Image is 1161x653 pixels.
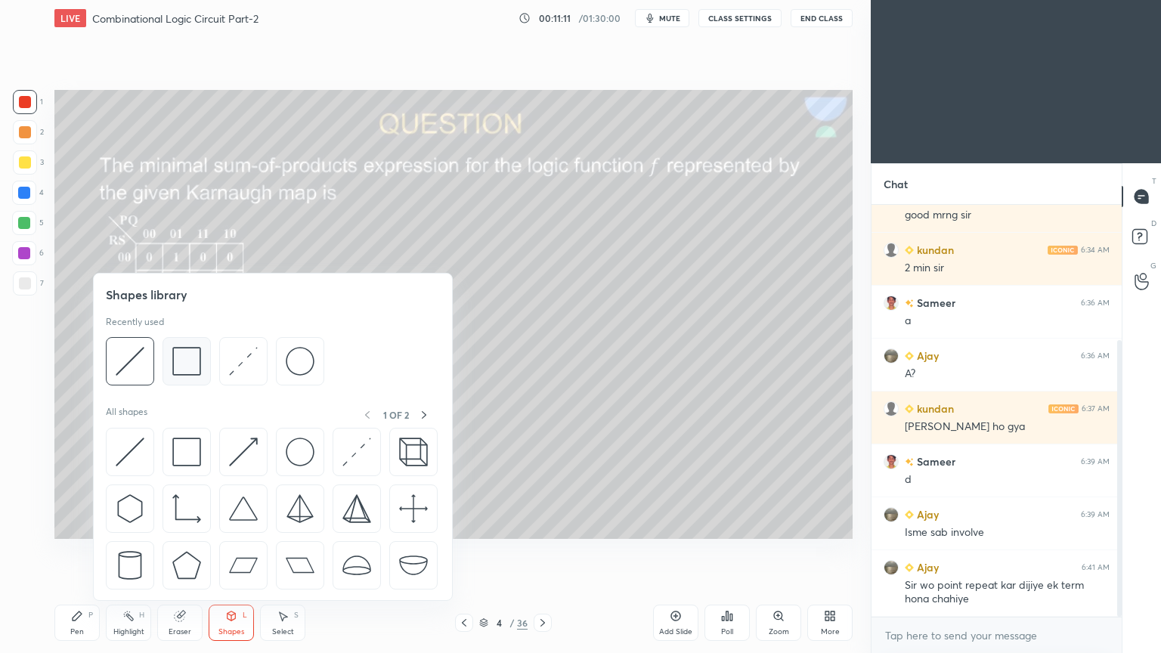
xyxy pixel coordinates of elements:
[383,409,409,421] p: 1 OF 2
[243,611,247,619] div: L
[821,628,840,636] div: More
[399,438,428,466] img: svg+xml;charset=utf-8,%3Csvg%20xmlns%3D%22http%3A%2F%2Fwww.w3.org%2F2000%2Fsvg%22%20width%3D%2235...
[399,494,428,523] img: svg+xml;charset=utf-8,%3Csvg%20xmlns%3D%22http%3A%2F%2Fwww.w3.org%2F2000%2Fsvg%22%20width%3D%2240...
[1048,246,1078,255] img: iconic-light.a09c19a4.png
[659,13,680,23] span: mute
[13,120,44,144] div: 2
[12,241,44,265] div: 6
[769,628,789,636] div: Zoom
[914,559,939,575] h6: Ajay
[172,551,201,580] img: svg+xml;charset=utf-8,%3Csvg%20xmlns%3D%22http%3A%2F%2Fwww.w3.org%2F2000%2Fsvg%22%20width%3D%2234...
[342,551,371,580] img: svg+xml;charset=utf-8,%3Csvg%20xmlns%3D%22http%3A%2F%2Fwww.w3.org%2F2000%2Fsvg%22%20width%3D%2238...
[1151,218,1156,229] p: D
[229,551,258,580] img: svg+xml;charset=utf-8,%3Csvg%20xmlns%3D%22http%3A%2F%2Fwww.w3.org%2F2000%2Fsvg%22%20width%3D%2244...
[905,563,914,572] img: Learner_Badge_beginner_1_8b307cf2a0.svg
[905,525,1110,540] div: Isme sab involve
[1082,404,1110,413] div: 6:37 AM
[88,611,93,619] div: P
[12,211,44,235] div: 5
[54,9,86,27] div: LIVE
[884,454,899,469] img: fb46c6a4d956425ca01ecc91928012a6.jpg
[286,551,314,580] img: svg+xml;charset=utf-8,%3Csvg%20xmlns%3D%22http%3A%2F%2Fwww.w3.org%2F2000%2Fsvg%22%20width%3D%2244...
[169,628,191,636] div: Eraser
[1150,260,1156,271] p: G
[905,419,1110,435] div: [PERSON_NAME] ho gya
[12,181,44,205] div: 4
[113,628,144,636] div: Highlight
[13,150,44,175] div: 3
[294,611,299,619] div: S
[13,90,43,114] div: 1
[1081,246,1110,255] div: 6:34 AM
[116,347,144,376] img: svg+xml;charset=utf-8,%3Csvg%20xmlns%3D%22http%3A%2F%2Fwww.w3.org%2F2000%2Fsvg%22%20width%3D%2230...
[13,271,44,296] div: 7
[116,551,144,580] img: svg+xml;charset=utf-8,%3Csvg%20xmlns%3D%22http%3A%2F%2Fwww.w3.org%2F2000%2Fsvg%22%20width%3D%2228...
[914,401,954,416] h6: kundan
[172,438,201,466] img: svg+xml;charset=utf-8,%3Csvg%20xmlns%3D%22http%3A%2F%2Fwww.w3.org%2F2000%2Fsvg%22%20width%3D%2234...
[905,351,914,361] img: Learner_Badge_beginner_1_8b307cf2a0.svg
[721,628,733,636] div: Poll
[884,243,899,258] img: default.png
[635,9,689,27] button: mute
[342,494,371,523] img: svg+xml;charset=utf-8,%3Csvg%20xmlns%3D%22http%3A%2F%2Fwww.w3.org%2F2000%2Fsvg%22%20width%3D%2234...
[139,611,144,619] div: H
[884,507,899,522] img: e23d9e6d1af242b6ab63d50562ad4170.jpg
[509,618,514,627] div: /
[1081,457,1110,466] div: 6:39 AM
[1082,563,1110,572] div: 6:41 AM
[905,299,914,308] img: no-rating-badge.077c3623.svg
[342,438,371,466] img: svg+xml;charset=utf-8,%3Csvg%20xmlns%3D%22http%3A%2F%2Fwww.w3.org%2F2000%2Fsvg%22%20width%3D%2230...
[905,208,1110,223] div: good mrng sir
[399,551,428,580] img: svg+xml;charset=utf-8,%3Csvg%20xmlns%3D%22http%3A%2F%2Fwww.w3.org%2F2000%2Fsvg%22%20width%3D%2238...
[905,510,914,519] img: Learner_Badge_beginner_1_8b307cf2a0.svg
[229,347,258,376] img: svg+xml;charset=utf-8,%3Csvg%20xmlns%3D%22http%3A%2F%2Fwww.w3.org%2F2000%2Fsvg%22%20width%3D%2230...
[872,164,920,204] p: Chat
[905,261,1110,276] div: 2 min sir
[884,560,899,575] img: e23d9e6d1af242b6ab63d50562ad4170.jpg
[659,628,692,636] div: Add Slide
[905,246,914,255] img: Learner_Badge_beginner_1_8b307cf2a0.svg
[106,406,147,425] p: All shapes
[106,316,164,328] p: Recently used
[905,472,1110,487] div: d
[1081,351,1110,361] div: 6:36 AM
[272,628,294,636] div: Select
[884,348,899,364] img: e23d9e6d1af242b6ab63d50562ad4170.jpg
[1152,175,1156,187] p: T
[229,494,258,523] img: svg+xml;charset=utf-8,%3Csvg%20xmlns%3D%22http%3A%2F%2Fwww.w3.org%2F2000%2Fsvg%22%20width%3D%2238...
[914,506,939,522] h6: Ajay
[905,367,1110,382] div: A?
[914,242,954,258] h6: kundan
[1081,510,1110,519] div: 6:39 AM
[905,458,914,466] img: no-rating-badge.077c3623.svg
[286,494,314,523] img: svg+xml;charset=utf-8,%3Csvg%20xmlns%3D%22http%3A%2F%2Fwww.w3.org%2F2000%2Fsvg%22%20width%3D%2234...
[229,438,258,466] img: svg+xml;charset=utf-8,%3Csvg%20xmlns%3D%22http%3A%2F%2Fwww.w3.org%2F2000%2Fsvg%22%20width%3D%2230...
[872,205,1122,617] div: grid
[791,9,853,27] button: End Class
[1081,299,1110,308] div: 6:36 AM
[517,616,528,630] div: 36
[218,628,244,636] div: Shapes
[286,347,314,376] img: svg+xml;charset=utf-8,%3Csvg%20xmlns%3D%22http%3A%2F%2Fwww.w3.org%2F2000%2Fsvg%22%20width%3D%2236...
[106,286,187,304] h5: Shapes library
[286,438,314,466] img: svg+xml;charset=utf-8,%3Csvg%20xmlns%3D%22http%3A%2F%2Fwww.w3.org%2F2000%2Fsvg%22%20width%3D%2236...
[698,9,782,27] button: CLASS SETTINGS
[914,348,939,364] h6: Ajay
[172,347,201,376] img: svg+xml;charset=utf-8,%3Csvg%20xmlns%3D%22http%3A%2F%2Fwww.w3.org%2F2000%2Fsvg%22%20width%3D%2234...
[491,618,506,627] div: 4
[914,453,955,469] h6: Sameer
[905,404,914,413] img: Learner_Badge_beginner_1_8b307cf2a0.svg
[914,295,955,311] h6: Sameer
[70,628,84,636] div: Pen
[92,11,259,26] h4: Combinational Logic Circuit Part-2
[905,578,1110,607] div: Sir wo point repeat kar dijiye ek term hona chahiye
[172,494,201,523] img: svg+xml;charset=utf-8,%3Csvg%20xmlns%3D%22http%3A%2F%2Fwww.w3.org%2F2000%2Fsvg%22%20width%3D%2233...
[1048,404,1079,413] img: iconic-light.a09c19a4.png
[905,314,1110,329] div: a
[116,494,144,523] img: svg+xml;charset=utf-8,%3Csvg%20xmlns%3D%22http%3A%2F%2Fwww.w3.org%2F2000%2Fsvg%22%20width%3D%2230...
[116,438,144,466] img: svg+xml;charset=utf-8,%3Csvg%20xmlns%3D%22http%3A%2F%2Fwww.w3.org%2F2000%2Fsvg%22%20width%3D%2230...
[884,296,899,311] img: fb46c6a4d956425ca01ecc91928012a6.jpg
[884,401,899,416] img: default.png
